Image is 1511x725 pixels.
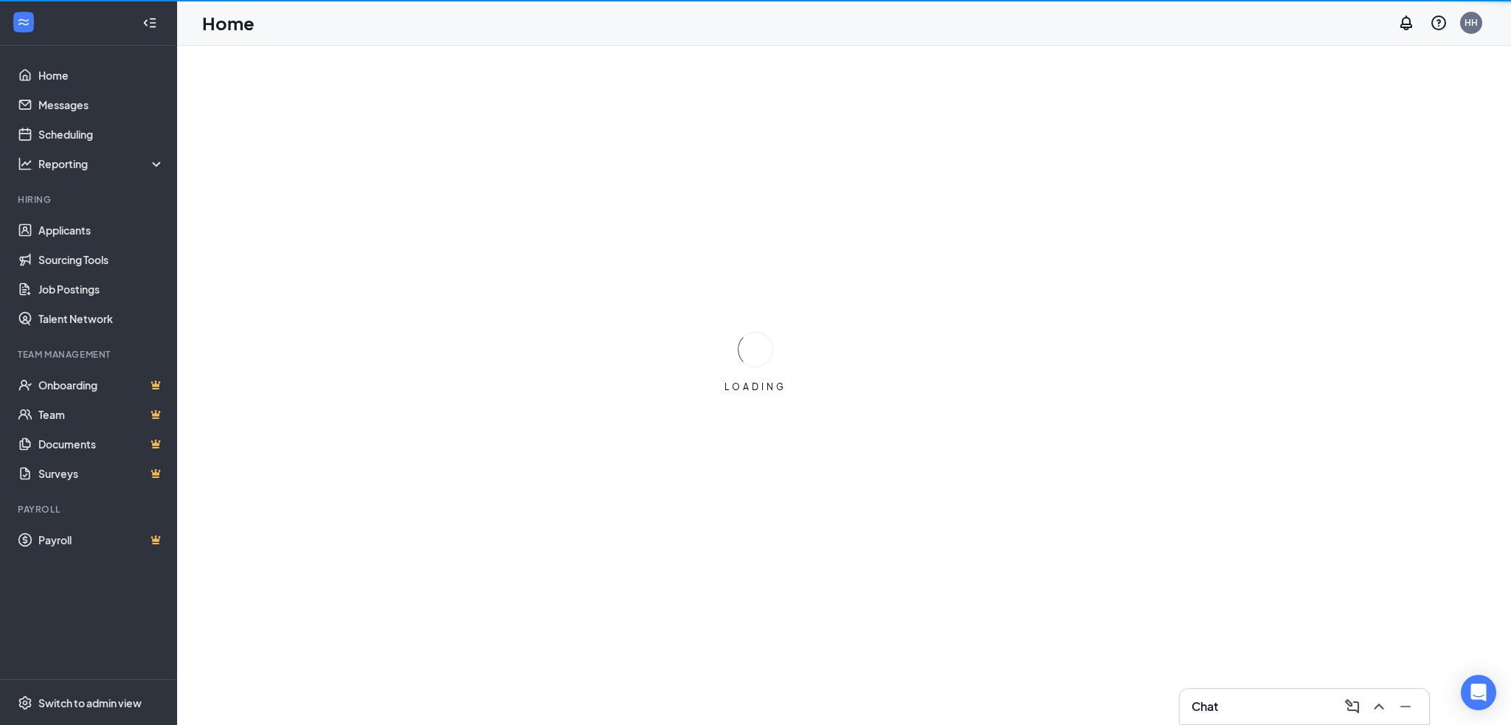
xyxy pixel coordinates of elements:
[142,15,157,30] svg: Collapse
[38,370,165,400] a: OnboardingCrown
[1465,16,1478,29] div: HH
[1192,698,1218,715] h3: Chat
[1397,14,1415,32] svg: Notifications
[1370,698,1388,715] svg: ChevronUp
[38,525,165,555] a: PayrollCrown
[1394,695,1417,718] button: Minimize
[38,400,165,429] a: TeamCrown
[38,90,165,119] a: Messages
[38,119,165,149] a: Scheduling
[1430,14,1448,32] svg: QuestionInfo
[38,695,142,710] div: Switch to admin view
[1367,695,1391,718] button: ChevronUp
[18,503,162,516] div: Payroll
[18,156,32,171] svg: Analysis
[38,304,165,333] a: Talent Network
[18,695,32,710] svg: Settings
[18,348,162,361] div: Team Management
[38,60,165,90] a: Home
[38,274,165,304] a: Job Postings
[719,381,792,393] div: LOADING
[38,245,165,274] a: Sourcing Tools
[1344,698,1361,715] svg: ComposeMessage
[202,10,255,35] h1: Home
[18,193,162,206] div: Hiring
[38,156,165,171] div: Reporting
[38,429,165,459] a: DocumentsCrown
[1397,698,1414,715] svg: Minimize
[38,215,165,245] a: Applicants
[1461,675,1496,710] div: Open Intercom Messenger
[16,15,31,30] svg: WorkstreamLogo
[38,459,165,488] a: SurveysCrown
[1341,695,1364,718] button: ComposeMessage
